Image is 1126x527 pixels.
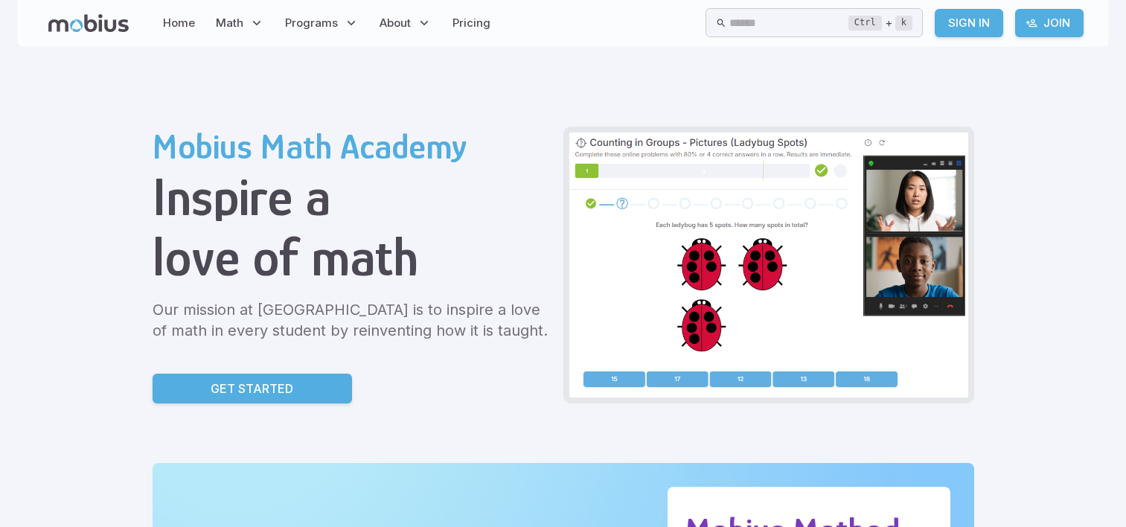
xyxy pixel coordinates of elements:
[569,132,968,397] img: Grade 2 Class
[448,6,495,40] a: Pricing
[1015,9,1084,37] a: Join
[216,15,243,31] span: Math
[848,16,882,31] kbd: Ctrl
[935,9,1003,37] a: Sign In
[211,380,293,397] p: Get Started
[153,127,551,167] h2: Mobius Math Academy
[153,167,551,227] h1: Inspire a
[848,14,912,32] div: +
[895,16,912,31] kbd: k
[153,299,551,341] p: Our mission at [GEOGRAPHIC_DATA] is to inspire a love of math in every student by reinventing how...
[153,374,352,403] a: Get Started
[285,15,338,31] span: Programs
[153,227,551,287] h1: love of math
[159,6,199,40] a: Home
[380,15,411,31] span: About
